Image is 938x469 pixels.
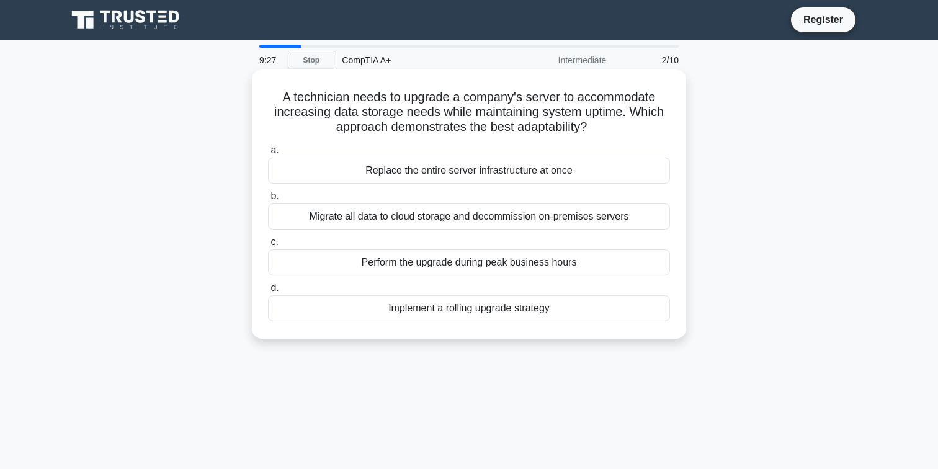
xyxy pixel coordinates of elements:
[334,48,505,73] div: CompTIA A+
[270,282,279,293] span: d.
[268,295,670,321] div: Implement a rolling upgrade strategy
[268,158,670,184] div: Replace the entire server infrastructure at once
[614,48,686,73] div: 2/10
[270,190,279,201] span: b.
[267,89,671,135] h5: A technician needs to upgrade a company's server to accommodate increasing data storage needs whi...
[268,203,670,230] div: Migrate all data to cloud storage and decommission on-premises servers
[252,48,288,73] div: 9:27
[270,145,279,155] span: a.
[288,53,334,68] a: Stop
[270,236,278,247] span: c.
[505,48,614,73] div: Intermediate
[268,249,670,275] div: Perform the upgrade during peak business hours
[796,12,851,27] a: Register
